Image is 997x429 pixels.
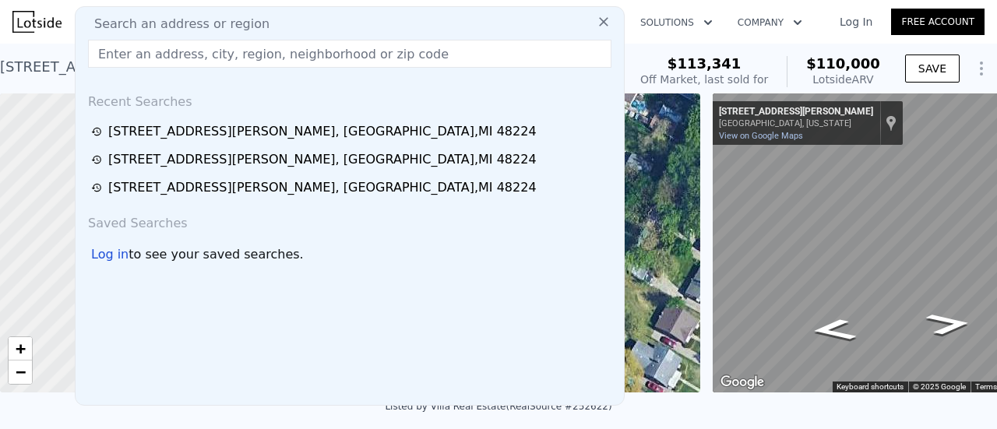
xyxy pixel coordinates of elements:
[9,337,32,360] a: Zoom in
[108,150,537,169] div: [STREET_ADDRESS][PERSON_NAME] , [GEOGRAPHIC_DATA] , MI 48224
[806,55,880,72] span: $110,000
[719,131,803,141] a: View on Google Maps
[719,106,873,118] div: [STREET_ADDRESS][PERSON_NAME]
[717,372,768,392] img: Google
[385,401,611,412] div: Listed by Villa Real Estate (RealSource #252622)
[129,245,303,264] span: to see your saved searches.
[719,118,873,128] div: [GEOGRAPHIC_DATA], [US_STATE]
[108,178,537,197] div: [STREET_ADDRESS][PERSON_NAME] , [GEOGRAPHIC_DATA] , MI 48224
[12,11,62,33] img: Lotside
[82,80,618,118] div: Recent Searches
[905,55,960,83] button: SAVE
[91,178,613,197] a: [STREET_ADDRESS][PERSON_NAME], [GEOGRAPHIC_DATA],MI 48224
[640,72,768,87] div: Off Market, last sold for
[975,382,997,391] a: Terms (opens in new tab)
[82,202,618,239] div: Saved Searches
[9,360,32,384] a: Zoom out
[91,122,613,141] a: [STREET_ADDRESS][PERSON_NAME], [GEOGRAPHIC_DATA],MI 48224
[837,382,904,392] button: Keyboard shortcuts
[966,53,997,84] button: Show Options
[717,372,768,392] a: Open this area in Google Maps (opens a new window)
[16,362,26,382] span: −
[907,308,991,340] path: Go Southwest, Payton St
[725,9,815,37] button: Company
[886,114,897,132] a: Show location on map
[91,150,613,169] a: [STREET_ADDRESS][PERSON_NAME], [GEOGRAPHIC_DATA],MI 48224
[668,55,742,72] span: $113,341
[88,40,611,68] input: Enter an address, city, region, neighborhood or zip code
[821,14,891,30] a: Log In
[806,72,880,87] div: Lotside ARV
[91,245,129,264] div: Log in
[913,382,966,391] span: © 2025 Google
[16,339,26,358] span: +
[791,314,875,346] path: Go Northeast, Payton St
[891,9,985,35] a: Free Account
[108,122,537,141] div: [STREET_ADDRESS][PERSON_NAME] , [GEOGRAPHIC_DATA] , MI 48224
[82,15,270,33] span: Search an address or region
[628,9,725,37] button: Solutions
